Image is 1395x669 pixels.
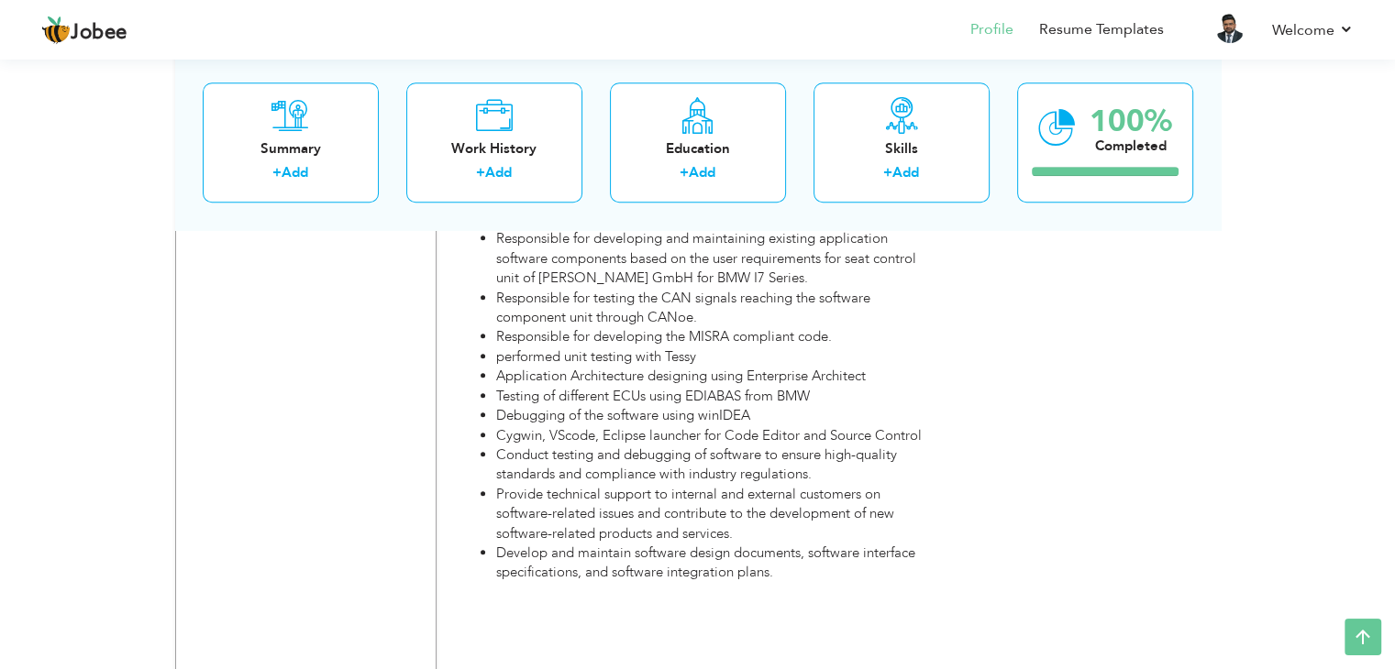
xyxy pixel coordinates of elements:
a: Add [892,164,919,182]
li: Cygwin, VScode, Eclipse launcher for Code Editor and Source Control [496,426,935,445]
label: + [272,164,282,183]
div: Education [625,139,771,159]
li: Testing of different ECUs using EDIABAS from BMW [496,387,935,406]
img: jobee.io [41,16,71,45]
li: Responsible for developing the MISRA compliant code. [496,327,935,346]
label: + [680,164,689,183]
div: Work History [421,139,568,159]
span: Jobee [71,23,127,43]
a: Add [282,164,308,182]
a: Profile [970,19,1013,40]
li: Responsible for developing and maintaining existing application software components based on the ... [496,229,935,288]
a: Jobee [41,16,127,45]
li: Application Architecture designing using Enterprise Architect [496,367,935,386]
li: Conduct testing and debugging of software to ensure high-quality standards and compliance with in... [496,445,935,485]
a: Add [485,164,512,182]
a: Welcome [1272,19,1354,41]
div: 100% [1090,106,1172,137]
div: Summary [217,139,364,159]
li: performed unit testing with Tessy [496,347,935,367]
div: Skills [828,139,975,159]
li: Debugging of the software using winIDEA [496,406,935,425]
label: + [883,164,892,183]
li: Provide technical support to internal and external customers on software-related issues and contr... [496,485,935,543]
li: Develop and maintain software design documents, software interface specifications, and software i... [496,543,935,583]
div: Completed [1090,137,1172,156]
a: Resume Templates [1039,19,1164,40]
a: Add [689,164,715,182]
img: Profile Img [1215,14,1245,43]
label: + [476,164,485,183]
li: Responsible for testing the CAN signals reaching the software component unit through CANoe. [496,289,935,328]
